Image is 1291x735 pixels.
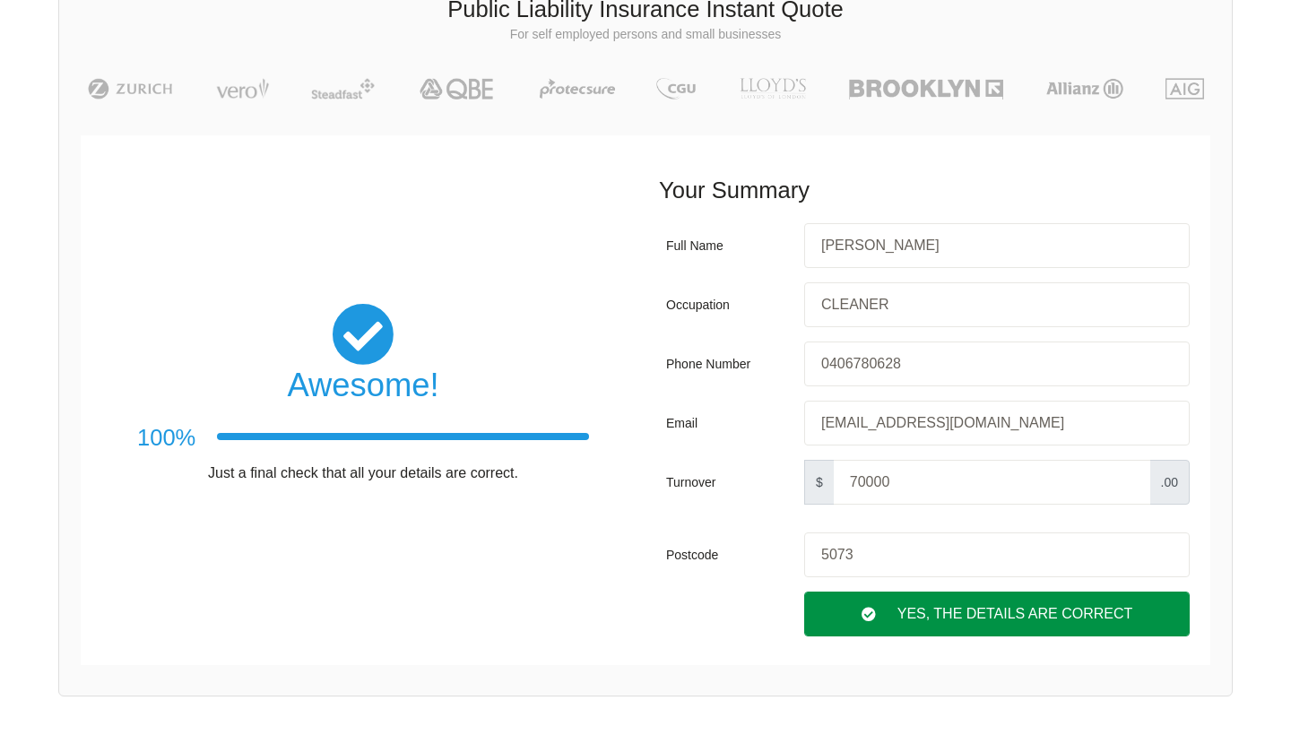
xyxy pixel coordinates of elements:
span: $ [804,460,835,505]
img: AIG | Public Liability Insurance [1158,78,1211,99]
input: Your occupation [804,282,1190,327]
input: Your first and last names [804,223,1190,268]
div: Occupation [666,282,797,327]
input: Your turnover [834,460,1150,505]
img: Vero | Public Liability Insurance [208,78,277,99]
img: Brooklyn | Public Liability Insurance [842,78,1009,99]
input: Your email [804,401,1190,445]
span: .00 [1149,460,1190,505]
div: Full Name [666,223,797,268]
div: Turnover [666,460,797,505]
img: Allianz | Public Liability Insurance [1037,78,1132,99]
img: LLOYD's | Public Liability Insurance [730,78,816,99]
h3: Your Summary [659,175,1197,207]
input: Your postcode [804,532,1190,577]
input: Your phone number, eg: +61xxxxxxxxxx / 0xxxxxxxxx [804,342,1190,386]
div: Yes, The Details are correct [804,592,1190,636]
h2: Awesome! [137,366,589,405]
img: Zurich | Public Liability Insurance [80,78,181,99]
div: Phone Number [666,342,797,386]
p: For self employed persons and small businesses [73,26,1218,44]
p: Just a final check that all your details are correct. [137,463,589,483]
img: Protecsure | Public Liability Insurance [533,78,623,99]
img: Steadfast | Public Liability Insurance [304,78,383,99]
img: CGU | Public Liability Insurance [649,78,703,99]
div: Email [666,401,797,445]
h3: 100% [137,422,195,454]
img: QBE | Public Liability Insurance [409,78,506,99]
div: Postcode [666,532,797,577]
